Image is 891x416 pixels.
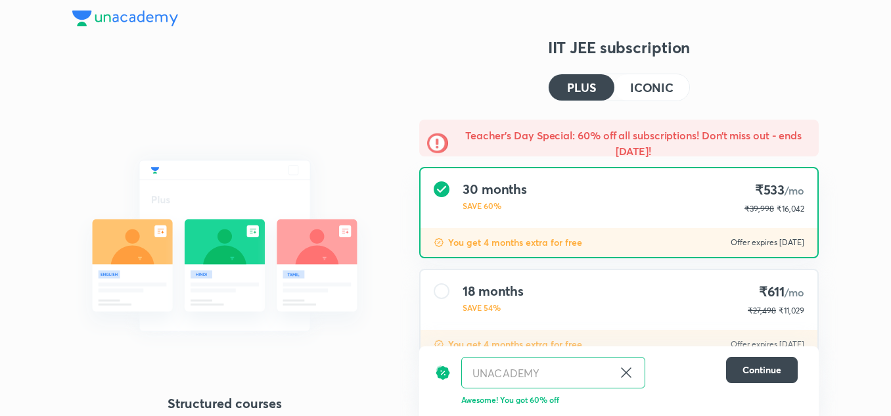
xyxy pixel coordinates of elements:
h4: 30 months [463,181,527,197]
img: Company Logo [72,11,178,26]
p: Offer expires [DATE] [731,339,804,350]
h4: ₹533 [744,181,804,199]
img: discount [434,339,444,350]
p: SAVE 60% [463,200,527,212]
h4: 18 months [463,283,524,299]
img: daily_live_classes_be8fa5af21.svg [72,131,377,360]
img: discount [435,357,451,388]
h4: Structured courses [72,394,377,413]
span: /mo [785,285,804,299]
h3: IIT JEE subscription [419,37,819,58]
p: You get 4 months extra for free [448,338,582,351]
p: Awesome! You got 60% off [461,394,798,405]
h4: ICONIC [630,81,674,93]
button: ICONIC [614,74,689,101]
h5: Teacher’s Day Special: 60% off all subscriptions! Don’t miss out - ends [DATE]! [456,127,811,159]
img: - [427,133,448,154]
p: Offer expires [DATE] [731,237,804,248]
p: SAVE 54% [463,302,524,313]
span: ₹16,042 [777,204,804,214]
p: You get 4 months extra for free [448,236,582,249]
h4: PLUS [567,81,596,93]
span: /mo [785,183,804,197]
p: ₹27,498 [748,305,776,317]
span: Continue [742,363,781,377]
input: Have a referral code? [462,358,613,388]
button: PLUS [549,74,614,101]
button: Continue [726,357,798,383]
p: ₹39,998 [744,203,774,215]
span: ₹11,029 [779,306,804,315]
h4: ₹611 [748,283,804,301]
img: discount [434,237,444,248]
